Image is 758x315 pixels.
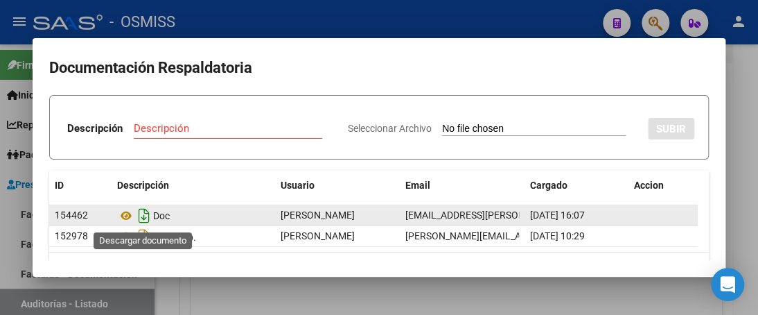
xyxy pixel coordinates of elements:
span: Accion [634,180,664,191]
datatable-header-cell: ID [49,171,112,201]
datatable-header-cell: Cargado [525,171,628,201]
datatable-header-cell: Descripción [112,171,275,201]
span: SUBIR [656,123,686,135]
span: ID [55,180,64,191]
span: 154462 [55,210,88,221]
span: 152978 [55,230,88,241]
span: Cargado [530,180,567,191]
div: Open Intercom Messenger [711,268,744,301]
i: Descargar documento [135,225,153,248]
div: Doc [117,205,270,227]
i: Descargar documento [135,205,153,227]
datatable-header-cell: Email [400,171,525,201]
datatable-header-cell: Accion [628,171,698,201]
div: Doc Resp. [117,225,270,248]
h2: Documentación Respaldatoria [49,55,709,81]
datatable-header-cell: Usuario [275,171,400,201]
button: SUBIR [648,118,694,139]
p: Descripción [67,121,123,137]
span: [PERSON_NAME][EMAIL_ADDRESS][PERSON_NAME][DOMAIN_NAME] [405,230,707,241]
span: [EMAIL_ADDRESS][PERSON_NAME][DOMAIN_NAME] [405,210,633,221]
span: Usuario [281,180,315,191]
span: Email [405,180,430,191]
span: [PERSON_NAME] [281,210,355,221]
span: Descripción [117,180,169,191]
span: [PERSON_NAME] [281,230,355,241]
span: [DATE] 16:07 [530,210,585,221]
div: 2 total [49,253,709,287]
span: [DATE] 10:29 [530,230,585,241]
span: Seleccionar Archivo [348,123,432,134]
